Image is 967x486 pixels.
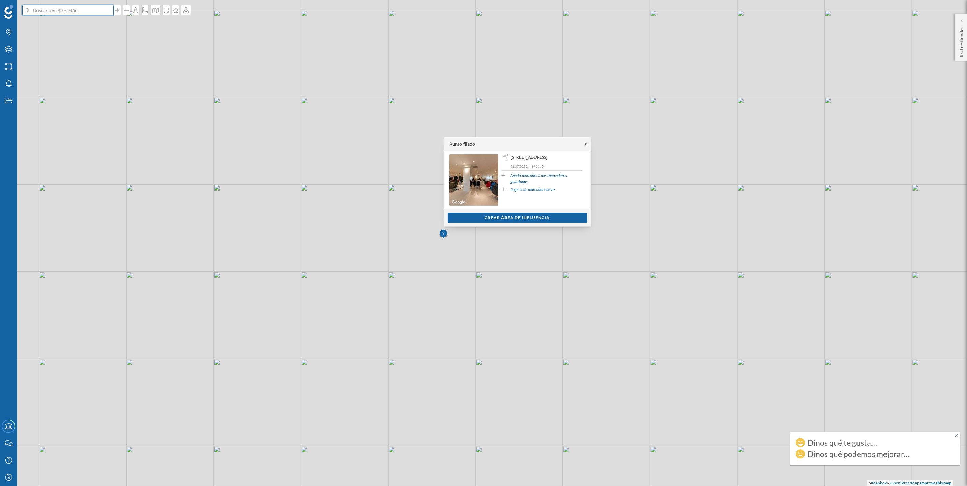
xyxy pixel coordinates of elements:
[14,5,38,11] span: Soporte
[958,24,965,57] p: Red de tiendas
[511,186,555,193] a: Sugerir un marcador nuevo
[891,480,920,485] a: OpenStreetMap
[511,154,547,161] span: [STREET_ADDRESS]
[510,164,582,169] p: 52,370026, 4,891160
[449,141,475,147] div: Punto fijado
[808,451,910,457] div: Dinos qué podemos mejorar…
[439,227,448,241] img: Marker
[4,5,13,19] img: Geoblink Logo
[872,480,887,485] a: Mapbox
[511,172,582,185] a: Añadir marcador a mis marcadores guardados
[808,439,877,446] div: Dinos qué te gusta…
[449,154,498,206] img: streetview
[867,480,953,486] div: © ©
[920,480,952,485] a: Improve this map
